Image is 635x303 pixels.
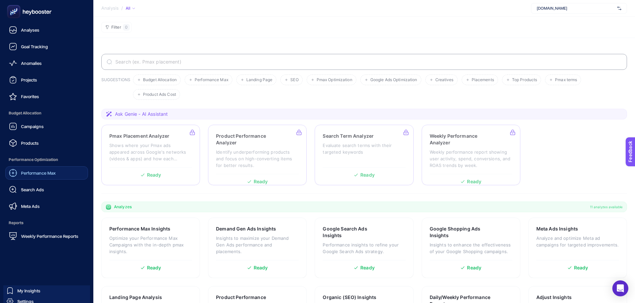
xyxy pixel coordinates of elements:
[422,218,520,278] a: Google Shopping Ads InsightsInsights to enhance the effectiveness of your Google Shopping campaig...
[536,294,572,301] h3: Adjust Insights
[5,40,88,53] a: Goal Tracking
[21,233,78,239] span: Weekly Performance Reports
[21,77,37,82] span: Projects
[528,218,627,278] a: Meta Ads InsightsAnalyze and optimize Meta ad campaigns for targeted improvements.Ready
[101,77,130,100] h3: SUGGESTIONS
[536,226,578,232] h3: Meta Ads Insights
[21,124,44,129] span: Campaigns
[590,204,623,210] span: 11 analyzes available
[4,2,25,7] span: Feedback
[147,265,161,270] span: Ready
[512,77,537,82] span: Top Products
[536,235,619,248] p: Analyze and optimize Meta ad campaigns for targeted improvements.
[21,204,40,209] span: Meta Ads
[422,125,520,185] a: Weekly Performance AnalyzerWeekly performance report showing user activity, spend, conversions, a...
[472,77,494,82] span: Placements
[21,44,48,49] span: Goal Tracking
[111,25,121,30] span: Filter
[5,136,88,150] a: Products
[208,218,307,278] a: Demand Gen Ads InsightsInsights to maximize your Demand Gen Ads performance and placements.Ready
[114,59,622,65] input: Search
[5,90,88,103] a: Favorites
[216,235,299,255] p: Insights to maximize your Demand Gen Ads performance and placements.
[574,265,588,270] span: Ready
[290,77,298,82] span: SEO
[21,187,44,192] span: Search Ads
[21,140,39,146] span: Products
[5,183,88,196] a: Search Ads
[109,294,162,301] h3: Landing Page Analysis
[246,77,272,82] span: Landing Page
[617,5,621,12] img: svg%3e
[5,153,88,166] span: Performance Optimization
[254,265,268,270] span: Ready
[323,226,384,239] h3: Google Search Ads Insights
[195,77,228,82] span: Performance Max
[5,57,88,70] a: Anomalies
[555,77,577,82] span: Pmax terms
[5,200,88,213] a: Meta Ads
[430,241,512,255] p: Insights to enhance the effectiveness of your Google Shopping campaigns.
[21,61,42,66] span: Anomalies
[323,241,405,255] p: Performance insights to refine your Google Search Ads strategy.
[21,170,56,176] span: Performance Max
[109,226,170,232] h3: Performance Max Insights
[101,22,132,33] button: Filter0
[17,288,40,293] span: My Insights
[125,25,128,30] span: 0
[208,125,307,185] a: Product Performance AnalyzerIdentify underperforming products and focus on high-converting items ...
[317,77,352,82] span: Pmax Optimization
[216,226,276,232] h3: Demand Gen Ads Insights
[315,125,413,185] a: Search Term AnalyzerEvaluate search terms with their targeted keywordsReady
[5,229,88,243] a: Weekly Performance Reports
[5,23,88,37] a: Analyses
[5,120,88,133] a: Campaigns
[21,27,39,33] span: Analyses
[430,226,492,239] h3: Google Shopping Ads Insights
[5,106,88,120] span: Budget Allocation
[101,125,200,185] a: Pmax Placement AnalyzerShows where your Pmax ads appeared across Google's networks (videos & apps...
[143,77,177,82] span: Budget Allocation
[612,280,628,296] div: Open Intercom Messenger
[114,204,132,210] span: Analyzes
[5,73,88,86] a: Projects
[101,6,119,11] span: Analysis
[467,265,481,270] span: Ready
[109,235,192,255] p: Optimize your Performance Max Campaigns with the in-depth pmax insights.
[5,166,88,180] a: Performance Max
[370,77,417,82] span: Google Ads Optimization
[216,294,266,301] h3: Product Performance
[143,92,176,97] span: Product Ads Cost
[323,294,376,301] h3: Organic (SEO) Insights
[5,216,88,229] span: Reports
[537,6,615,11] span: [DOMAIN_NAME]
[115,111,168,117] span: Ask Genie - AI Assistant
[21,94,39,99] span: Favorites
[101,218,200,278] a: Performance Max InsightsOptimize your Performance Max Campaigns with the in-depth pmax insights.R...
[126,6,135,11] div: All
[315,218,413,278] a: Google Search Ads InsightsPerformance insights to refine your Google Search Ads strategy.Ready
[360,265,375,270] span: Ready
[435,77,454,82] span: Creatives
[121,5,123,11] span: /
[3,285,90,296] a: My Insights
